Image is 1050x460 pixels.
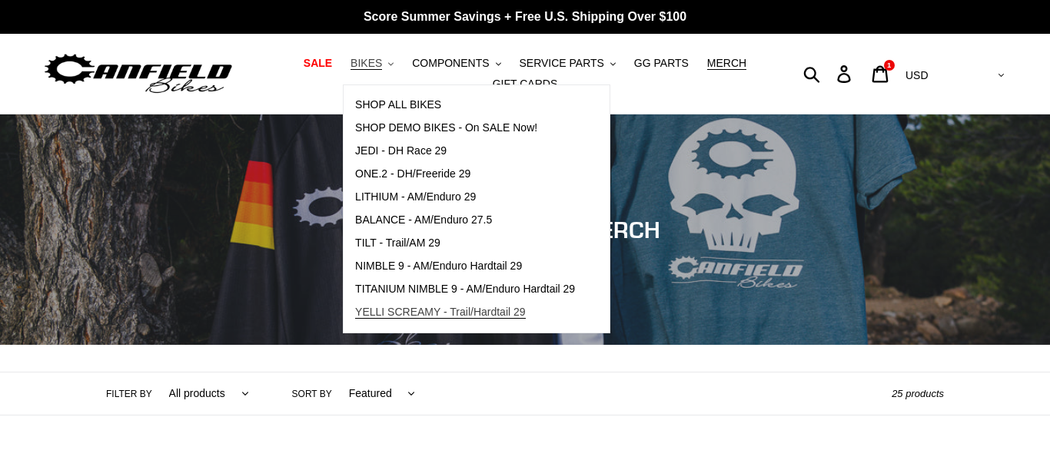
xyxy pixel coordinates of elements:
[343,53,401,74] button: BIKES
[42,50,234,98] img: Canfield Bikes
[404,53,508,74] button: COMPONENTS
[699,53,754,74] a: MERCH
[863,58,899,91] a: 1
[296,53,340,74] a: SALE
[344,301,586,324] a: YELLI SCREAMY - Trail/Hardtail 29
[344,255,586,278] a: NIMBLE 9 - AM/Enduro Hardtail 29
[355,144,447,157] span: JEDI - DH Race 29
[519,57,603,70] span: SERVICE PARTS
[355,260,522,273] span: NIMBLE 9 - AM/Enduro Hardtail 29
[511,53,623,74] button: SERVICE PARTS
[412,57,489,70] span: COMPONENTS
[626,53,696,74] a: GG PARTS
[351,57,382,70] span: BIKES
[355,98,441,111] span: SHOP ALL BIKES
[344,186,586,209] a: LITHIUM - AM/Enduro 29
[887,61,891,69] span: 1
[355,283,575,296] span: TITANIUM NIMBLE 9 - AM/Enduro Hardtail 29
[355,306,526,319] span: YELLI SCREAMY - Trail/Hardtail 29
[344,94,586,117] a: SHOP ALL BIKES
[304,57,332,70] span: SALE
[892,388,944,399] span: 25 products
[344,209,586,232] a: BALANCE - AM/Enduro 27.5
[344,140,586,163] a: JEDI - DH Race 29
[344,232,586,255] a: TILT - Trail/AM 29
[355,167,470,180] span: ONE.2 - DH/Freeride 29
[634,57,689,70] span: GG PARTS
[493,78,558,91] span: GIFT CARDS
[344,163,586,186] a: ONE.2 - DH/Freeride 29
[355,213,492,227] span: BALANCE - AM/Enduro 27.5
[292,387,332,401] label: Sort by
[707,57,746,70] span: MERCH
[355,121,537,134] span: SHOP DEMO BIKES - On SALE Now!
[355,237,440,250] span: TILT - Trail/AM 29
[344,278,586,301] a: TITANIUM NIMBLE 9 - AM/Enduro Hardtail 29
[355,190,476,204] span: LITHIUM - AM/Enduro 29
[344,117,586,140] a: SHOP DEMO BIKES - On SALE Now!
[106,387,152,401] label: Filter by
[485,74,566,94] a: GIFT CARDS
